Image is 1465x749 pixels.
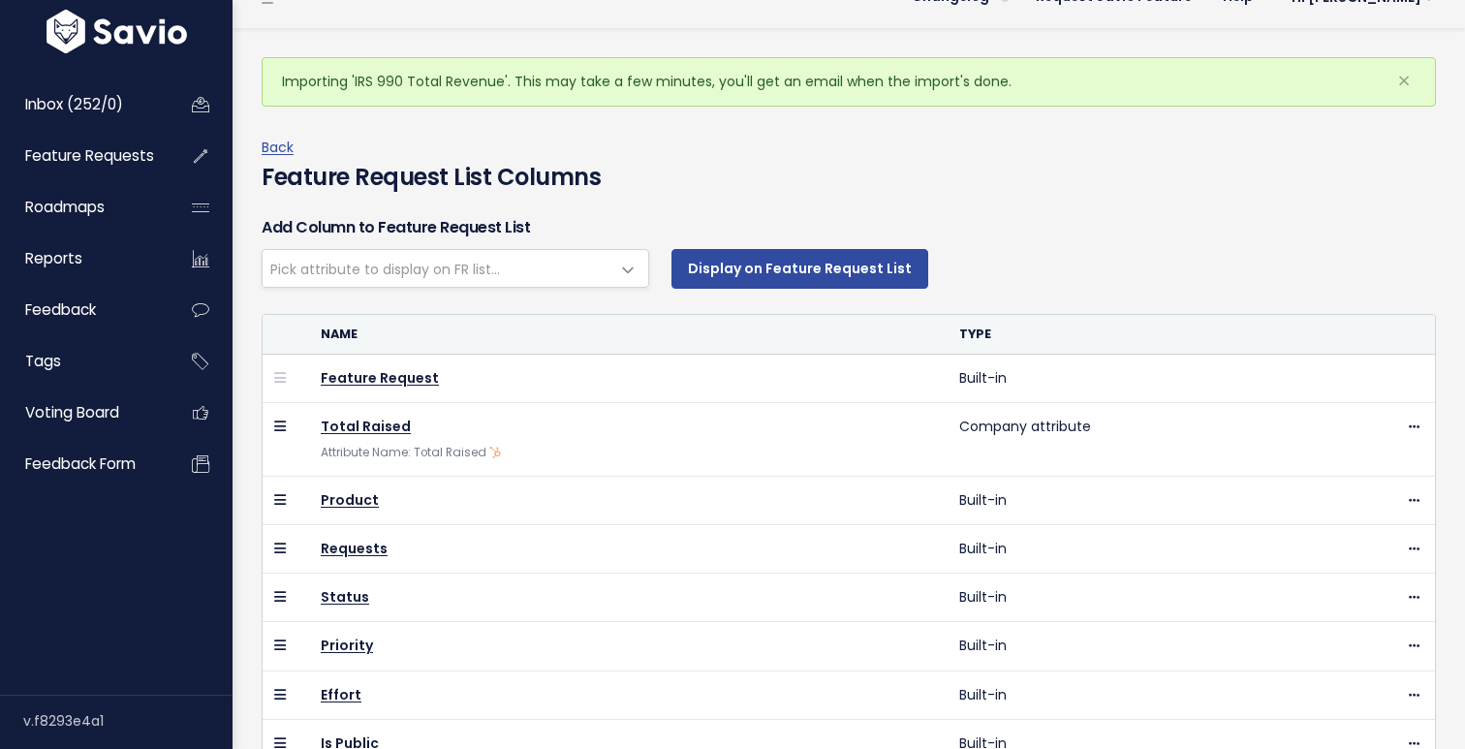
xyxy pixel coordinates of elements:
[671,249,928,288] button: Display on Feature Request List
[948,403,1331,476] td: Company attribute
[1378,58,1430,105] button: Close
[948,574,1331,622] td: Built-in
[5,339,161,384] a: Tags
[5,134,161,178] a: Feature Requests
[321,490,379,510] a: Product
[5,236,161,281] a: Reports
[5,288,161,332] a: Feedback
[948,622,1331,671] td: Built-in
[270,260,500,279] span: Pick attribute to display on FR list...
[25,197,105,217] span: Roadmaps
[948,476,1331,524] td: Built-in
[5,185,161,230] a: Roadmaps
[262,249,649,288] span: Feedback
[42,10,192,53] img: logo-white.9d6f32f41409.svg
[262,160,1436,195] h4: Feature Request List Columns
[321,368,439,388] a: Feature Request
[25,299,96,320] span: Feedback
[25,351,61,371] span: Tags
[1397,65,1411,97] span: ×
[489,447,501,458] img: hubspot-sprocket-web-color.a5df7d919a38.png
[321,636,373,655] a: Priority
[5,82,161,127] a: Inbox (252/0)
[309,315,948,355] th: Name
[321,417,411,436] a: Total Raised
[321,539,388,558] a: Requests
[263,250,609,287] span: Feedback
[25,402,119,422] span: Voting Board
[948,315,1331,355] th: Type
[948,355,1331,403] td: Built-in
[321,587,369,607] a: Status
[321,445,501,460] small: Attribute Name: Total Raised
[25,453,136,474] span: Feedback form
[25,145,154,166] span: Feature Requests
[262,138,294,157] a: Back
[5,442,161,486] a: Feedback form
[948,525,1331,574] td: Built-in
[262,216,1436,239] h6: Add Column to Feature Request List
[5,390,161,435] a: Voting Board
[948,671,1331,719] td: Built-in
[25,248,82,268] span: Reports
[25,94,123,114] span: Inbox (252/0)
[262,57,1436,107] div: Importing 'IRS 990 Total Revenue'. This may take a few minutes, you'll get an email when the impo...
[23,696,233,746] div: v.f8293e4a1
[321,685,361,704] a: Effort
